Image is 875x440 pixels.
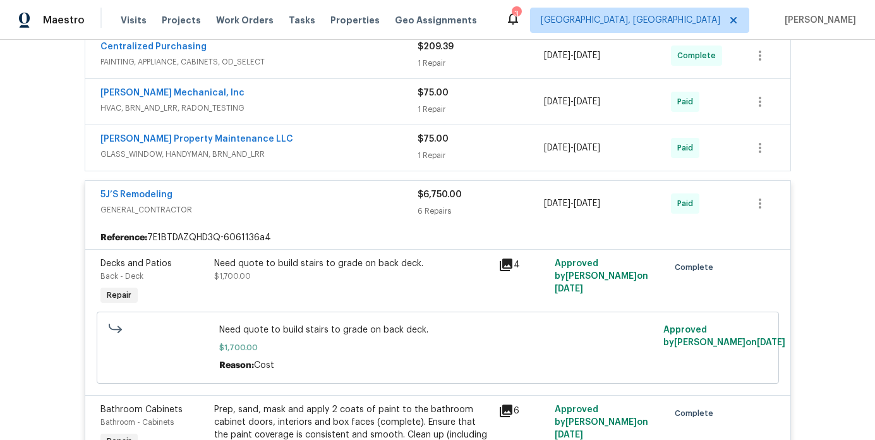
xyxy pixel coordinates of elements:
a: Centralized Purchasing [100,42,207,51]
div: 4 [498,257,548,272]
div: 6 Repairs [418,205,545,217]
div: 1 Repair [418,149,545,162]
span: Paid [677,142,698,154]
span: $75.00 [418,135,449,144]
span: - [544,197,600,210]
span: [PERSON_NAME] [780,14,856,27]
span: Approved by [PERSON_NAME] on [663,326,785,347]
span: Need quote to build stairs to grade on back deck. [219,324,656,336]
span: - [544,142,600,154]
span: Geo Assignments [395,14,477,27]
span: PAINTING, APPLIANCE, CABINETS, OD_SELECT [100,56,418,68]
span: $6,750.00 [418,190,462,199]
span: Bathroom - Cabinets [100,419,174,426]
span: Maestro [43,14,85,27]
span: [DATE] [574,199,600,208]
a: [PERSON_NAME] Property Maintenance LLC [100,135,293,144]
span: Paid [677,197,698,210]
span: Decks and Patios [100,259,172,268]
span: [DATE] [544,199,570,208]
span: Projects [162,14,201,27]
span: Bathroom Cabinets [100,405,183,414]
span: Complete [675,407,718,420]
a: 5J’S Remodeling [100,190,172,199]
div: 6 [498,403,548,419]
span: Paid [677,95,698,108]
span: [DATE] [574,97,600,106]
span: Reason: [219,361,254,370]
span: - [544,49,600,62]
b: Reference: [100,231,147,244]
span: $209.39 [418,42,454,51]
span: Properties [330,14,380,27]
span: [DATE] [544,51,570,60]
div: 7E1BTDAZQHD3Q-6061136a4 [85,226,790,249]
span: [DATE] [555,431,583,439]
span: Approved by [PERSON_NAME] on [555,259,648,293]
span: $75.00 [418,89,449,97]
span: Work Orders [216,14,274,27]
span: Complete [677,49,721,62]
span: [DATE] [574,51,600,60]
span: [DATE] [544,97,570,106]
span: [GEOGRAPHIC_DATA], [GEOGRAPHIC_DATA] [541,14,720,27]
div: 3 [512,8,521,20]
span: Cost [254,361,274,370]
span: Tasks [289,16,315,25]
a: [PERSON_NAME] Mechanical, Inc [100,89,244,97]
span: GENERAL_CONTRACTOR [100,204,418,216]
span: Complete [675,261,718,274]
span: [DATE] [555,284,583,293]
div: 1 Repair [418,103,545,116]
span: GLASS_WINDOW, HANDYMAN, BRN_AND_LRR [100,148,418,161]
span: Approved by [PERSON_NAME] on [555,405,648,439]
span: Back - Deck [100,272,143,280]
span: [DATE] [757,338,785,347]
span: [DATE] [544,144,570,152]
div: Need quote to build stairs to grade on back deck. [214,257,491,270]
span: $1,700.00 [214,272,251,280]
span: - [544,95,600,108]
span: $1,700.00 [219,341,656,354]
span: Repair [102,289,136,302]
span: HVAC, BRN_AND_LRR, RADON_TESTING [100,102,418,114]
span: [DATE] [574,144,600,152]
div: 1 Repair [418,57,545,70]
span: Visits [121,14,147,27]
